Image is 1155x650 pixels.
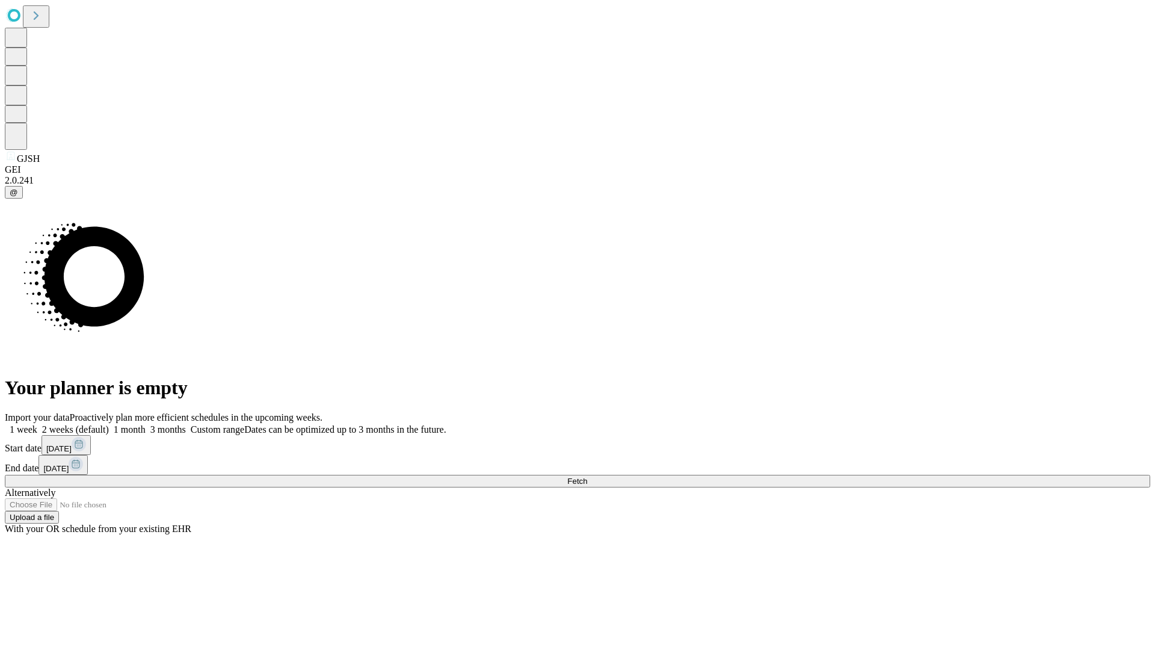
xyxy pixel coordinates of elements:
div: End date [5,455,1150,475]
div: GEI [5,164,1150,175]
span: [DATE] [46,444,72,453]
button: Fetch [5,475,1150,487]
span: Dates can be optimized up to 3 months in the future. [244,424,446,435]
div: Start date [5,435,1150,455]
button: [DATE] [38,455,88,475]
span: 2 weeks (default) [42,424,109,435]
div: 2.0.241 [5,175,1150,186]
span: @ [10,188,18,197]
span: Custom range [191,424,244,435]
span: Fetch [567,477,587,486]
span: Proactively plan more efficient schedules in the upcoming weeks. [70,412,322,422]
span: With your OR schedule from your existing EHR [5,524,191,534]
span: 1 week [10,424,37,435]
span: Alternatively [5,487,55,498]
span: GJSH [17,153,40,164]
span: Import your data [5,412,70,422]
span: [DATE] [43,464,69,473]
h1: Your planner is empty [5,377,1150,399]
span: 3 months [150,424,186,435]
span: 1 month [114,424,146,435]
button: Upload a file [5,511,59,524]
button: @ [5,186,23,199]
button: [DATE] [42,435,91,455]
